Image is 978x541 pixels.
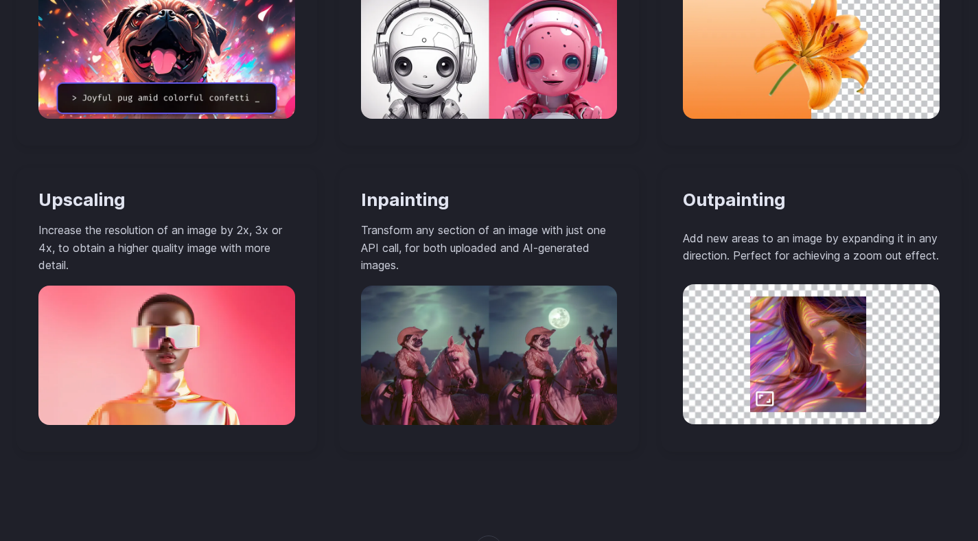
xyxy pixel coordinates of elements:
img: A woman with her eyes closed and her hair blowing in the wind [683,284,940,425]
p: Increase the resolution of an image by 2x, 3x or 4x, to obtain a higher quality image with more d... [38,222,295,275]
img: A pug dog dressed as a cowboy riding a horse in the desert [361,286,618,425]
h3: Inpainting [361,189,618,211]
h3: Upscaling [38,189,295,211]
img: A woman wearing a pair of virtual reality glasses [38,286,295,425]
p: Transform any section of an image with just one API call, for both uploaded and AI-generated images. [361,222,618,275]
h3: Outpainting [683,189,940,211]
p: Add new areas to an image by expanding it in any direction. Perfect for achieving a zoom out effect. [683,230,940,265]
